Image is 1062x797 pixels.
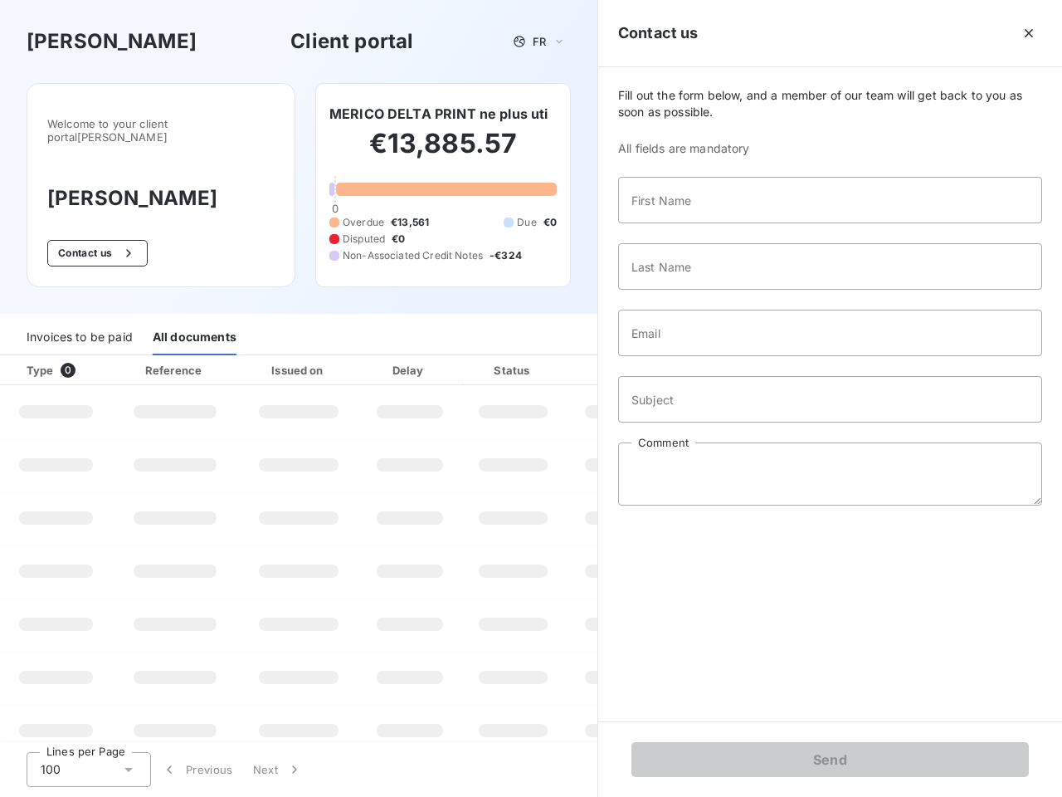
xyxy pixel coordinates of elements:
[618,310,1042,356] input: placeholder
[533,35,546,48] span: FR
[392,232,405,247] span: €0
[17,362,109,379] div: Type
[517,215,536,230] span: Due
[243,752,313,787] button: Next
[241,362,356,379] div: Issued on
[153,320,236,355] div: All documents
[490,248,522,263] span: -€324
[363,362,457,379] div: Delay
[569,362,675,379] div: Amount
[618,22,699,45] h5: Contact us
[27,27,197,56] h3: [PERSON_NAME]
[329,127,557,177] h2: €13,885.57
[618,243,1042,290] input: placeholder
[47,240,148,266] button: Contact us
[618,87,1042,120] span: Fill out the form below, and a member of our team will get back to you as soon as possible.
[631,742,1029,777] button: Send
[290,27,413,56] h3: Client portal
[332,202,339,215] span: 0
[27,320,133,355] div: Invoices to be paid
[47,183,275,213] h3: [PERSON_NAME]
[145,364,202,377] div: Reference
[329,104,548,124] h6: MERICO DELTA PRINT ne plus uti
[47,117,275,144] span: Welcome to your client portal [PERSON_NAME]
[391,215,429,230] span: €13,561
[343,248,483,263] span: Non-Associated Credit Notes
[151,752,243,787] button: Previous
[618,140,1042,157] span: All fields are mandatory
[61,363,76,378] span: 0
[343,232,385,247] span: Disputed
[618,376,1042,423] input: placeholder
[618,177,1042,223] input: placeholder
[464,362,563,379] div: Status
[543,215,557,230] span: €0
[343,215,384,230] span: Overdue
[41,761,61,778] span: 100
